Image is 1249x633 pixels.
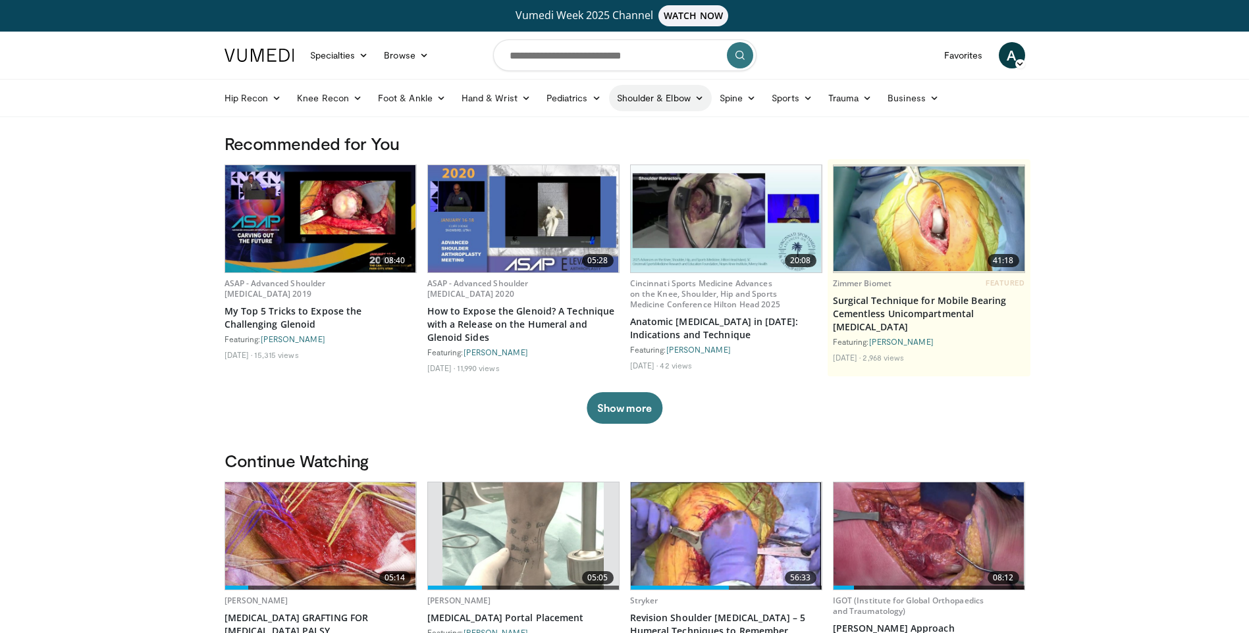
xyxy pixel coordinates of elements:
[427,278,529,299] a: ASAP - Advanced Shoulder [MEDICAL_DATA] 2020
[428,482,619,590] a: 05:05
[764,85,820,111] a: Sports
[427,305,620,344] a: How to Expose the Glenoid? A Technique with a Release on the Humeral and Glenoid Sides
[427,595,491,606] a: [PERSON_NAME]
[631,482,822,590] img: 13e13d31-afdc-4990-acd0-658823837d7a.620x360_q85_upscale.jpg
[999,42,1025,68] a: A
[660,360,692,370] li: 42 views
[428,165,619,272] img: 56a87972-5145-49b8-a6bd-8880e961a6a7.620x360_q85_upscale.jpg
[820,85,880,111] a: Trauma
[834,482,1024,590] a: 08:12
[302,42,377,68] a: Specialties
[833,352,861,363] li: [DATE]
[454,85,539,111] a: Hand & Wrist
[869,337,934,346] a: [PERSON_NAME]
[587,392,662,424] button: Show more
[376,42,437,68] a: Browse
[225,49,294,62] img: VuMedi Logo
[863,352,904,363] li: 2,968 views
[428,165,619,272] a: 05:28
[370,85,454,111] a: Foot & Ankle
[712,85,764,111] a: Spine
[225,165,416,272] a: 08:40
[217,85,290,111] a: Hip Recon
[630,278,780,310] a: Cincinnati Sports Medicine Advances on the Knee, Shoulder, Hip and Sports Medicine Conference Hil...
[464,347,528,357] a: [PERSON_NAME]
[427,363,456,373] li: [DATE]
[457,363,499,373] li: 11,990 views
[658,5,728,26] span: WATCH NOW
[225,334,417,344] div: Featuring:
[225,595,288,606] a: [PERSON_NAME]
[880,85,947,111] a: Business
[379,254,411,267] span: 08:40
[833,278,892,289] a: Zimmer Biomet
[225,349,253,360] li: [DATE]
[988,571,1019,584] span: 08:12
[785,254,816,267] span: 20:08
[225,165,416,272] img: b61a968a-1fa8-450f-8774-24c9f99181bb.620x360_q85_upscale.jpg
[834,482,1024,590] img: 39762d64-3502-4556-8712-5962534d57cb.620x360_q85_upscale.jpg
[427,347,620,357] div: Featuring:
[630,344,822,355] div: Featuring:
[631,482,822,590] a: 56:33
[630,360,658,370] li: [DATE]
[631,165,822,272] img: c378f7be-860e-4c10-8c6a-76808544c5ac.620x360_q85_upscale.jpg
[988,254,1019,267] span: 41:18
[225,482,416,590] img: bd8bc10d-9a46-43af-9555-299d9ff747b0.620x360_q85_upscale.jpg
[225,133,1025,154] h3: Recommended for You
[630,595,658,606] a: Stryker
[261,334,325,343] a: [PERSON_NAME]
[833,336,1025,347] div: Featuring:
[986,278,1024,288] span: FEATURED
[427,611,620,624] a: [MEDICAL_DATA] Portal Placement
[225,450,1025,471] h3: Continue Watching
[833,294,1025,334] a: Surgical Technique for Mobile Bearing Cementless Unicompartmental [MEDICAL_DATA]
[609,85,712,111] a: Shoulder & Elbow
[834,165,1024,272] a: 41:18
[493,39,757,71] input: Search topics, interventions
[834,166,1024,271] img: e9ed289e-2b85-4599-8337-2e2b4fe0f32a.620x360_q85_upscale.jpg
[254,349,298,360] li: 15,315 views
[226,5,1023,26] a: Vumedi Week 2025 ChannelWATCH NOW
[289,85,370,111] a: Knee Recon
[833,595,984,617] a: IGOT (Institute for Global Orthopaedics and Traumatology)
[936,42,991,68] a: Favorites
[582,254,614,267] span: 05:28
[225,305,417,331] a: My Top 5 Tricks to Expose the Challenging Glenoid
[630,315,822,342] a: Anatomic [MEDICAL_DATA] in [DATE]: Indications and Technique
[225,482,416,590] a: 05:14
[785,571,816,584] span: 56:33
[582,571,614,584] span: 05:05
[379,571,411,584] span: 05:14
[539,85,609,111] a: Pediatrics
[225,278,326,299] a: ASAP - Advanced Shoulder [MEDICAL_DATA] 2019
[631,165,822,272] a: 20:08
[442,482,604,590] img: 1c0b2465-3245-4269-8a98-0e17c59c28a9.620x360_q85_upscale.jpg
[666,345,731,354] a: [PERSON_NAME]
